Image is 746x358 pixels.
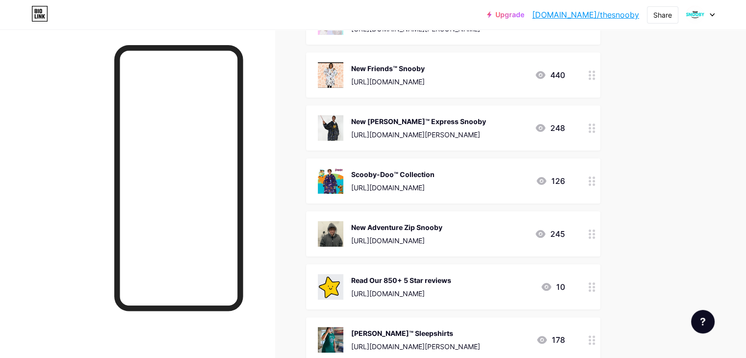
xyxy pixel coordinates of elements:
div: 248 [535,122,565,134]
div: [URL][DOMAIN_NAME] [351,235,442,246]
div: 245 [535,228,565,240]
img: Scooby-Doo™ Collection [318,168,343,194]
div: Read Our 850+ 5 Star reviews [351,275,451,285]
div: Share [653,10,672,20]
div: [URL][DOMAIN_NAME] [351,182,435,193]
div: 10 [540,281,565,293]
img: New Friends™ Snooby [318,62,343,88]
img: New Harry Potter™ Express Snooby [318,115,343,141]
div: Scooby-Doo™ Collection [351,169,435,179]
img: thesnooby [686,5,704,24]
img: Read Our 850+ 5 Star reviews [318,274,343,300]
div: New Friends™ Snooby [351,63,425,74]
img: New Adventure Zip Snooby [318,221,343,247]
div: [URL][DOMAIN_NAME] [351,288,451,299]
a: Upgrade [487,11,524,19]
div: [PERSON_NAME]™ Sleepshirts [351,328,480,338]
div: 440 [535,69,565,81]
div: New Adventure Zip Snooby [351,222,442,232]
div: [URL][DOMAIN_NAME][PERSON_NAME] [351,341,480,352]
div: New [PERSON_NAME]™ Express Snooby [351,116,486,127]
div: 178 [536,334,565,346]
div: [URL][DOMAIN_NAME] [351,77,425,87]
div: [URL][DOMAIN_NAME][PERSON_NAME] [351,129,486,140]
a: [DOMAIN_NAME]/thesnooby [532,9,639,21]
img: Harry Potter™ Sleepshirts [318,327,343,353]
div: 126 [536,175,565,187]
